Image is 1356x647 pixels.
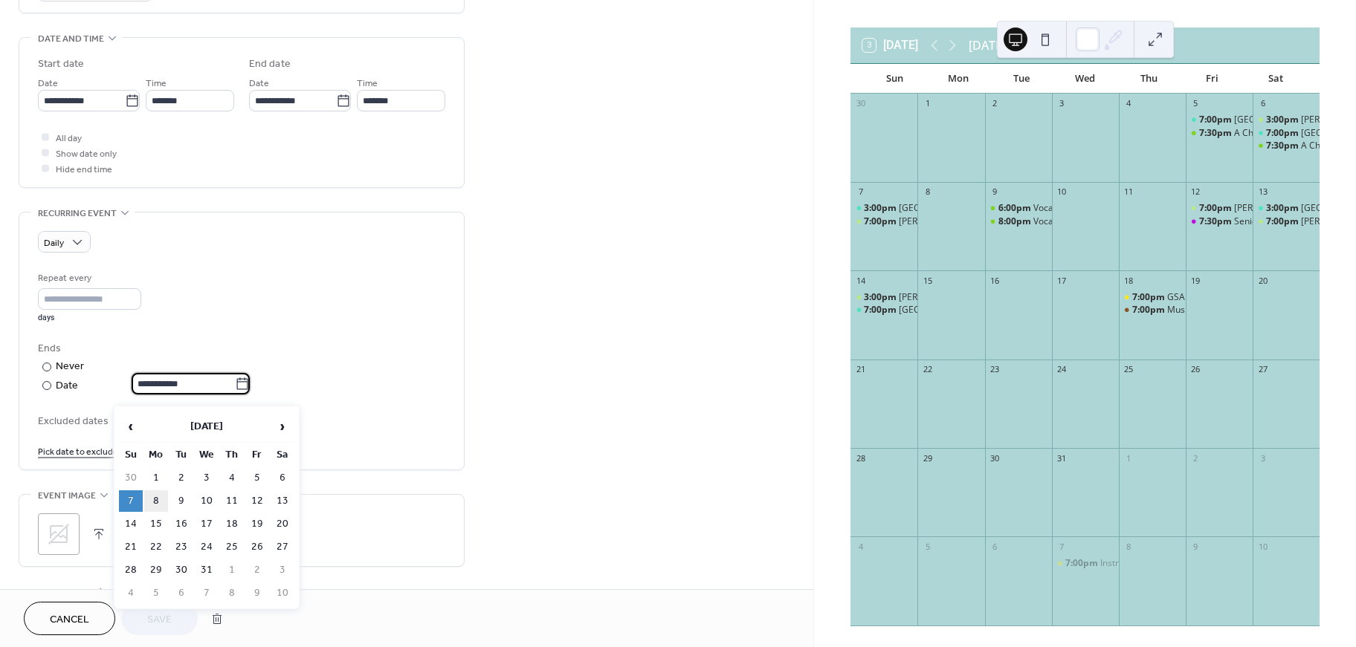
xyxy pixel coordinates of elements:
span: 3:00pm [1266,202,1301,215]
span: Daily [44,235,64,252]
div: Vocal Music & Chamber Music Concert [985,215,1052,228]
td: 16 [169,513,193,535]
div: 5 [922,541,933,552]
span: Show date only [56,146,117,162]
div: 12 [1190,186,1201,198]
div: 20 [1257,275,1268,286]
div: [PERSON_NAME]'s R & J, an adaptation by [PERSON_NAME] [899,215,1142,228]
div: Baltimore [1253,202,1320,215]
div: 22 [922,364,933,375]
div: Shakespeare's R & J, an adaptation by Joe Calarco [1186,202,1253,215]
span: 3:00pm [864,291,899,304]
td: 9 [245,582,269,604]
div: Date [56,377,250,394]
span: 7:00pm [864,304,899,316]
div: Never [56,359,85,374]
td: 31 [195,559,219,581]
th: Fr [245,444,269,466]
td: 15 [144,513,168,535]
div: 13 [1257,186,1268,198]
div: Instrumental Music Winter Orchestra/Piano Concert [1100,557,1314,570]
td: 21 [119,536,143,558]
span: All day [56,131,82,146]
th: Sa [271,444,294,466]
div: [PERSON_NAME]'s R & J, an adaptation by [PERSON_NAME] [899,291,1142,304]
div: [GEOGRAPHIC_DATA] [899,202,989,215]
td: 1 [220,559,244,581]
div: Baltimore [850,304,917,316]
div: 24 [1056,364,1068,375]
div: 9 [1190,541,1201,552]
div: Baltimore [850,202,917,215]
span: Event image [38,488,96,504]
div: Shakespeare's R & J, an adaptation by Joe Calarco [1253,114,1320,126]
div: Wed [1053,64,1117,94]
div: 10 [1056,186,1068,198]
th: We [195,444,219,466]
div: 1 [1123,452,1134,464]
span: Date [249,76,269,91]
div: 6 [989,541,1001,552]
td: 13 [271,490,294,512]
div: Tue [989,64,1053,94]
td: 2 [169,467,193,489]
div: 8 [922,186,933,198]
span: Time [146,76,167,91]
span: Date and time [38,31,104,47]
div: ; [38,513,80,555]
div: days [38,313,141,323]
div: 28 [855,452,866,464]
div: 15 [922,275,933,286]
div: 29 [922,452,933,464]
span: 7:30pm [1266,140,1301,152]
div: Ends [38,341,442,357]
td: 22 [144,536,168,558]
div: Vocal Music & Chamber Music Concert [1033,215,1194,228]
td: 4 [119,582,143,604]
td: 28 [119,559,143,581]
th: [DATE] [144,411,269,443]
th: Mo [144,444,168,466]
div: Musical Theatre Senior Showcase [1167,304,1307,316]
div: Repeat every [38,270,138,286]
span: 7:00pm [1199,202,1234,215]
div: Shakespeare's R & J, an adaptation by Joe Calarco [850,291,917,304]
div: 26 [1190,364,1201,375]
td: 2 [245,559,269,581]
div: 3 [1257,452,1268,464]
span: Recurring event [38,206,117,221]
td: 27 [271,536,294,558]
span: Date [38,76,58,91]
div: Thu [1117,64,1181,94]
td: 5 [144,582,168,604]
div: Vocal Music & Chamber Music Concert [985,202,1052,215]
div: GSA Jazz [1167,291,1204,304]
div: Shakespeare's R & J, an adaptation by Joe Calarco [850,215,917,228]
td: 6 [169,582,193,604]
div: Baltimore [1186,114,1253,126]
span: ‹ [120,412,142,441]
td: 20 [271,513,294,535]
span: 7:00pm [1132,304,1167,316]
div: 23 [989,364,1001,375]
div: 11 [1123,186,1134,198]
td: 17 [195,513,219,535]
td: 18 [220,513,244,535]
div: 2 [989,98,1001,109]
span: 3:00pm [864,202,899,215]
td: 5 [245,467,269,489]
div: [GEOGRAPHIC_DATA] [899,304,989,316]
div: 3 [1056,98,1068,109]
div: GSA Jazz [1119,291,1186,304]
td: 3 [271,559,294,581]
div: [DATE] [969,36,1006,54]
div: 8 [1123,541,1134,552]
button: 3[DATE] [857,35,923,56]
td: 10 [195,490,219,512]
div: 19 [1190,275,1201,286]
div: 7 [855,186,866,198]
span: Event links [38,585,94,600]
div: A Christmas Carol, co-production with Virginia Musical Theatre [1253,140,1320,152]
div: 6 [1257,98,1268,109]
div: 14 [855,275,866,286]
